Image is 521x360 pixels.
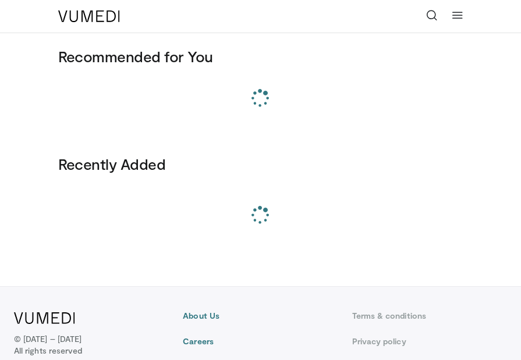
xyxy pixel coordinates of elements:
[352,310,507,322] a: Terms & conditions
[58,10,120,22] img: VuMedi Logo
[14,333,82,357] p: © [DATE] – [DATE]
[14,345,82,357] span: All rights reserved
[58,155,463,173] h3: Recently Added
[352,336,507,347] a: Privacy policy
[183,310,338,322] a: About Us
[14,312,75,324] img: VuMedi Logo
[183,336,338,347] a: Careers
[58,47,463,66] h3: Recommended for You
